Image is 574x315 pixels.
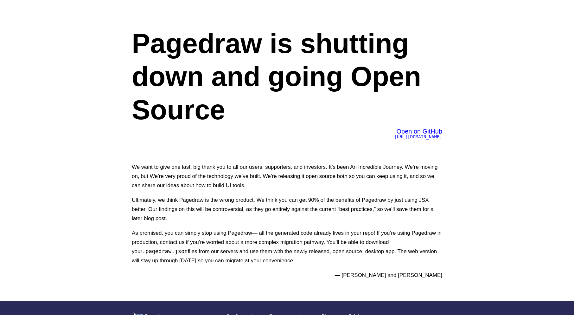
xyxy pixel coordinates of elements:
span: [URL][DOMAIN_NAME] [394,134,442,139]
p: As promised, you can simply stop using Pagedraw— all the generated code already lives in your rep... [132,228,442,265]
span: Open on GitHub [396,128,442,135]
code: .pagedraw.json [142,248,188,254]
p: — [PERSON_NAME] and [PERSON_NAME] [132,271,442,280]
p: We want to give one last, big thank you to all our users, supporters, and investors. It’s been An... [132,162,442,190]
a: Open on GitHub[URL][DOMAIN_NAME] [394,129,442,139]
h1: Pagedraw is shutting down and going Open Source [132,27,442,126]
p: Ultimately, we think Pagedraw is the wrong product. We think you can get 90% of the benefits of P... [132,195,442,223]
